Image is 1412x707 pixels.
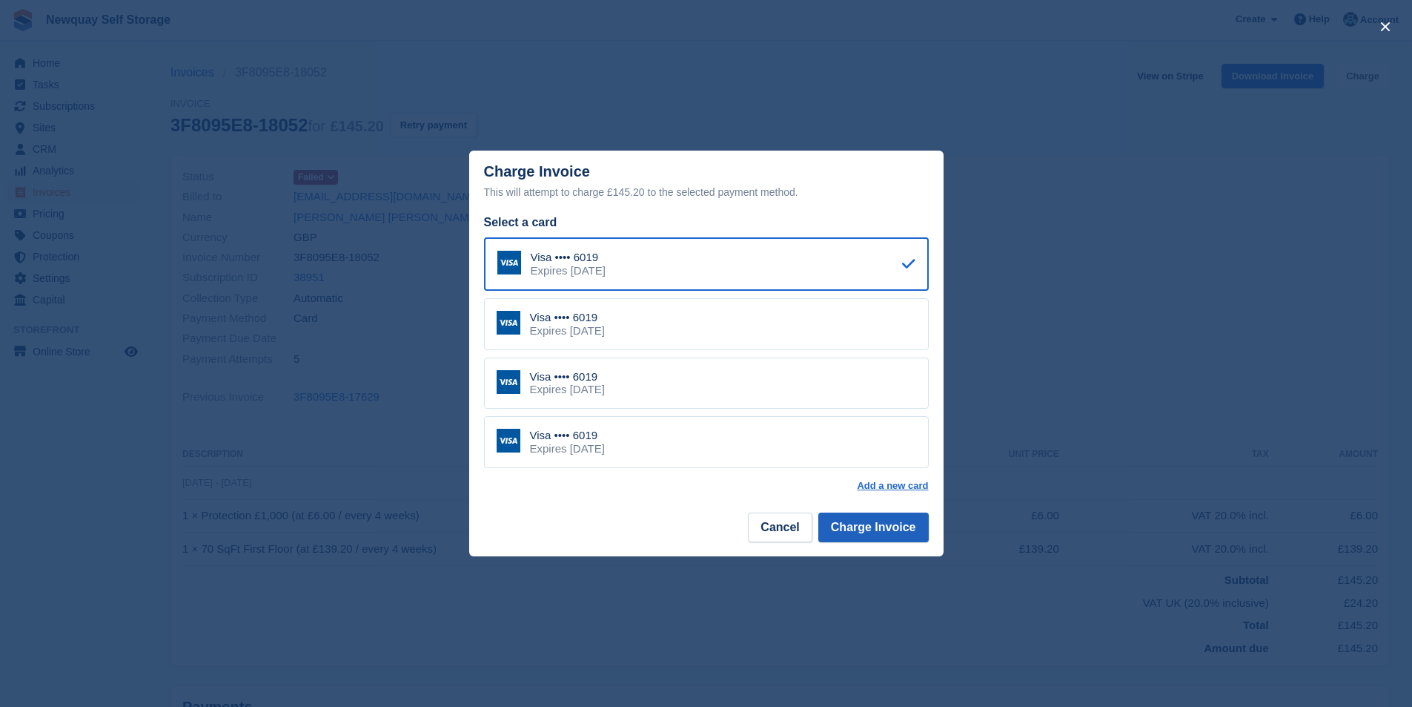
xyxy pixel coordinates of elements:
div: Visa •••• 6019 [530,370,605,384]
div: Visa •••• 6019 [531,251,606,264]
img: Visa Logo [497,429,520,453]
button: Cancel [748,513,812,542]
div: Select a card [484,214,929,231]
div: Expires [DATE] [530,383,605,396]
div: Expires [DATE] [530,324,605,338]
div: Charge Invoice [484,163,929,201]
a: Add a new card [857,480,928,492]
div: Visa •••• 6019 [530,311,605,324]
img: Visa Logo [497,311,520,335]
img: Visa Logo [497,251,521,274]
button: close [1373,15,1397,39]
div: Visa •••• 6019 [530,429,605,442]
div: This will attempt to charge £145.20 to the selected payment method. [484,183,929,201]
button: Charge Invoice [818,513,929,542]
div: Expires [DATE] [531,264,606,277]
div: Expires [DATE] [530,442,605,456]
img: Visa Logo [497,370,520,394]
